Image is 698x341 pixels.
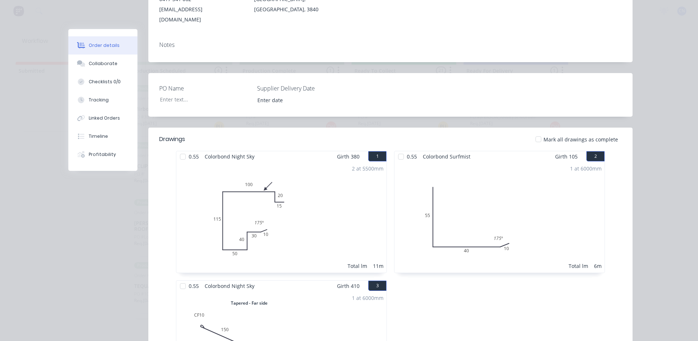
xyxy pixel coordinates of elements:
[68,127,137,145] button: Timeline
[68,36,137,55] button: Order details
[89,97,109,103] div: Tracking
[68,73,137,91] button: Checklists 0/0
[68,91,137,109] button: Tracking
[352,165,384,172] div: 2 at 5500mm
[159,135,185,144] div: Drawings
[202,151,257,162] span: Colorbond Night Sky
[594,262,602,270] div: 6m
[373,262,384,270] div: 11m
[68,109,137,127] button: Linked Orders
[89,42,120,49] div: Order details
[586,151,605,161] button: 2
[352,294,384,302] div: 1 at 6000mm
[159,41,622,48] div: Notes
[348,262,367,270] div: Total lm
[159,4,242,25] div: [EMAIL_ADDRESS][DOMAIN_NAME]
[89,133,108,140] div: Timeline
[555,151,578,162] span: Girth 105
[394,162,605,273] div: 0554010175º1 at 6000mmTotal lm6m
[570,165,602,172] div: 1 at 6000mm
[89,151,116,158] div: Profitability
[68,145,137,164] button: Profitability
[186,151,202,162] span: 0.55
[186,281,202,291] span: 0.55
[257,84,348,93] label: Supplier Delivery Date
[159,84,250,93] label: PO Name
[337,151,360,162] span: Girth 380
[543,136,618,143] span: Mark all drawings as complete
[404,151,420,162] span: 0.55
[368,151,386,161] button: 1
[89,60,117,67] div: Collaborate
[89,79,121,85] div: Checklists 0/0
[569,262,588,270] div: Total lm
[176,162,386,273] div: 0103040501151002015175º2 at 5500mmTotal lm11m
[420,151,473,162] span: Colorbond Surfmist
[68,55,137,73] button: Collaborate
[252,95,343,105] input: Enter date
[202,281,257,291] span: Colorbond Night Sky
[89,115,120,121] div: Linked Orders
[368,281,386,291] button: 3
[337,281,360,291] span: Girth 410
